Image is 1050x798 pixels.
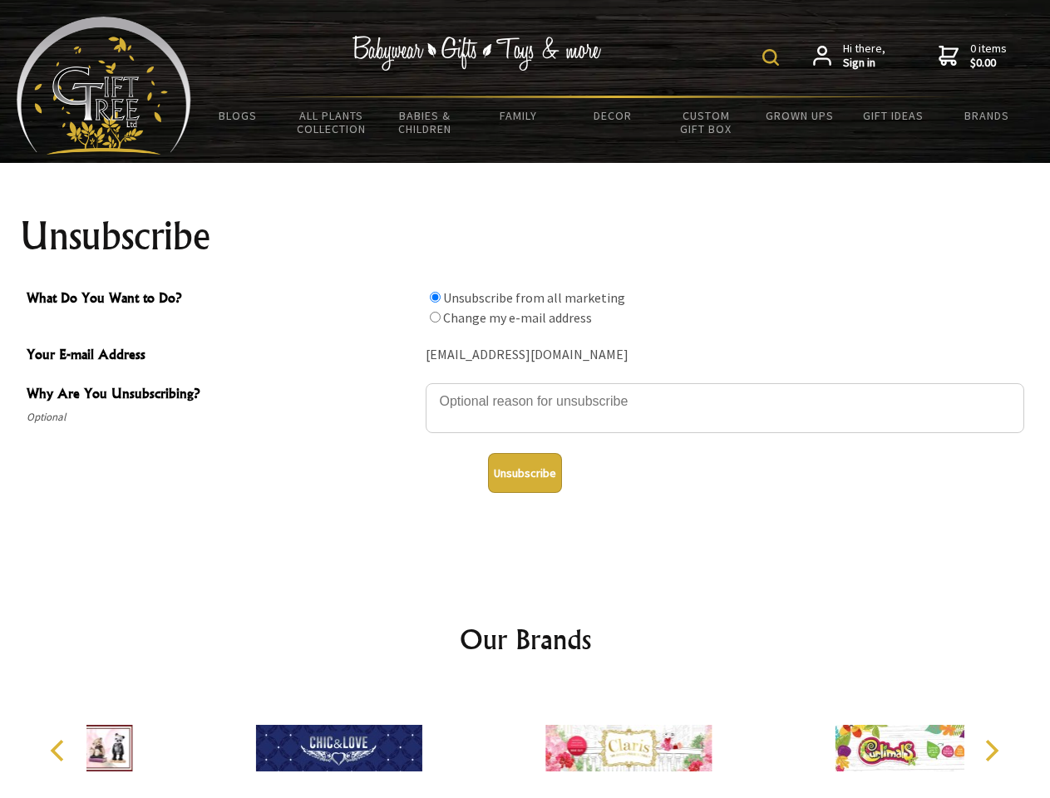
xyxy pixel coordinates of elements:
button: Previous [42,732,78,769]
img: Babyware - Gifts - Toys and more... [17,17,191,155]
button: Next [973,732,1009,769]
span: Why Are You Unsubscribing? [27,383,417,407]
a: BLOGS [191,98,285,133]
a: Brands [940,98,1034,133]
a: Gift Ideas [846,98,940,133]
span: 0 items [970,41,1007,71]
h1: Unsubscribe [20,216,1031,256]
a: Hi there,Sign in [813,42,885,71]
div: [EMAIL_ADDRESS][DOMAIN_NAME] [426,342,1024,368]
a: Family [472,98,566,133]
a: Decor [565,98,659,133]
img: Babywear - Gifts - Toys & more [352,36,602,71]
strong: $0.00 [970,56,1007,71]
label: Unsubscribe from all marketing [443,289,625,306]
a: Babies & Children [378,98,472,146]
a: All Plants Collection [285,98,379,146]
button: Unsubscribe [488,453,562,493]
a: Custom Gift Box [659,98,753,146]
input: What Do You Want to Do? [430,312,441,323]
span: Optional [27,407,417,427]
a: Grown Ups [752,98,846,133]
span: Your E-mail Address [27,344,417,368]
span: What Do You Want to Do? [27,288,417,312]
textarea: Why Are You Unsubscribing? [426,383,1024,433]
a: 0 items$0.00 [939,42,1007,71]
input: What Do You Want to Do? [430,292,441,303]
span: Hi there, [843,42,885,71]
h2: Our Brands [33,619,1018,659]
img: product search [762,49,779,66]
strong: Sign in [843,56,885,71]
label: Change my e-mail address [443,309,592,326]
